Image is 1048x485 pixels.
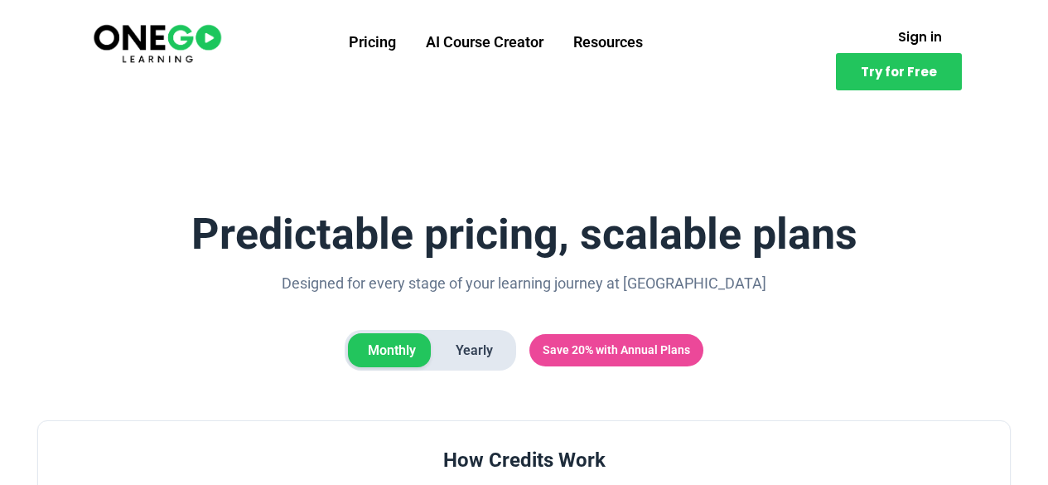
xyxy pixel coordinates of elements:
a: Try for Free [836,53,962,90]
h3: How Credits Work [65,448,983,473]
span: Monthly [348,333,436,368]
a: AI Course Creator [411,21,558,64]
h1: Predictable pricing, scalable plans [37,211,1011,258]
a: Sign in [878,21,962,53]
span: Save 20% with Annual Plans [529,334,703,366]
span: Sign in [898,31,942,43]
a: Pricing [334,21,411,64]
span: Yearly [436,333,513,368]
span: Try for Free [861,65,937,78]
p: Designed for every stage of your learning journey at [GEOGRAPHIC_DATA] [255,271,794,297]
a: Resources [558,21,658,64]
